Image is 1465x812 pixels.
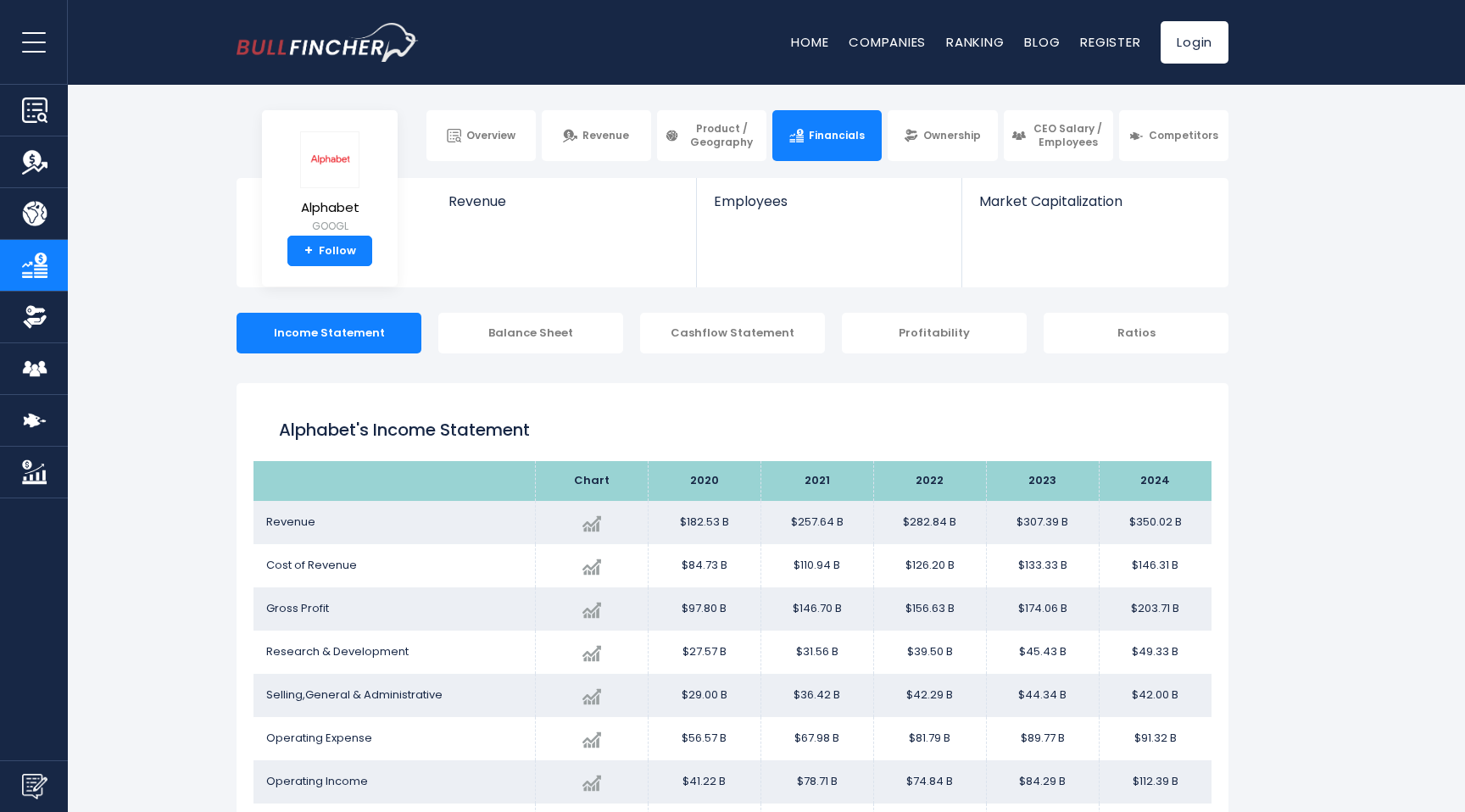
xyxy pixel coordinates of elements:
[237,23,419,62] img: bullfincher logo
[888,110,997,161] a: Ownership
[809,129,865,142] span: Financials
[1044,313,1228,353] div: Ratios
[1080,33,1140,51] a: Register
[1099,760,1212,804] td: $112.39 B
[299,131,360,236] a: Alphabet GOOGL
[760,544,873,587] td: $110.94 B
[714,193,944,209] span: Employees
[1099,544,1212,587] td: $146.31 B
[266,643,409,659] span: Research & Development
[1099,631,1212,674] td: $49.33 B
[849,33,926,51] a: Companies
[266,687,443,703] span: Selling,General & Administrative
[760,717,873,760] td: $67.98 B
[873,544,986,587] td: $126.20 B
[760,631,873,674] td: $31.56 B
[873,631,986,674] td: $39.50 B
[986,461,1099,501] th: 2023
[542,110,651,161] a: Revenue
[873,461,986,501] th: 2022
[448,193,680,209] span: Revenue
[791,33,828,51] a: Home
[648,544,760,587] td: $84.73 B
[304,243,313,259] strong: +
[648,631,760,674] td: $27.57 B
[986,587,1099,631] td: $174.06 B
[697,178,961,238] a: Employees
[684,122,759,148] span: Product / Geography
[1099,587,1212,631] td: $203.71 B
[760,587,873,631] td: $146.70 B
[873,587,986,631] td: $156.63 B
[986,631,1099,674] td: $45.43 B
[1099,461,1212,501] th: 2024
[1099,674,1212,717] td: $42.00 B
[266,773,368,789] span: Operating Income
[842,313,1027,353] div: Profitability
[432,178,697,238] a: Revenue
[648,501,760,544] td: $182.53 B
[760,674,873,717] td: $36.42 B
[873,717,986,760] td: $81.79 B
[640,313,825,353] div: Cashflow Statement
[266,514,315,530] span: Revenue
[979,193,1210,209] span: Market Capitalization
[1099,501,1212,544] td: $350.02 B
[266,557,357,573] span: Cost of Revenue
[1031,122,1106,148] span: CEO Salary / Employees
[582,129,629,142] span: Revenue
[873,760,986,804] td: $74.84 B
[300,201,359,215] span: Alphabet
[1004,110,1113,161] a: CEO Salary / Employees
[648,587,760,631] td: $97.80 B
[300,219,359,234] small: GOOGL
[438,313,623,353] div: Balance Sheet
[986,674,1099,717] td: $44.34 B
[1161,21,1228,64] a: Login
[648,717,760,760] td: $56.57 B
[237,23,419,62] a: Go to homepage
[648,674,760,717] td: $29.00 B
[986,544,1099,587] td: $133.33 B
[1149,129,1218,142] span: Competitors
[1099,717,1212,760] td: $91.32 B
[287,236,372,266] a: +Follow
[962,178,1227,238] a: Market Capitalization
[760,501,873,544] td: $257.64 B
[923,129,981,142] span: Ownership
[1119,110,1228,161] a: Competitors
[426,110,536,161] a: Overview
[535,461,648,501] th: Chart
[237,313,421,353] div: Income Statement
[466,129,515,142] span: Overview
[266,600,329,616] span: Gross Profit
[772,110,882,161] a: Financials
[986,501,1099,544] td: $307.39 B
[873,501,986,544] td: $282.84 B
[873,674,986,717] td: $42.29 B
[22,304,47,330] img: Ownership
[946,33,1004,51] a: Ranking
[986,717,1099,760] td: $89.77 B
[1024,33,1060,51] a: Blog
[648,760,760,804] td: $41.22 B
[657,110,766,161] a: Product / Geography
[760,760,873,804] td: $78.71 B
[986,760,1099,804] td: $84.29 B
[760,461,873,501] th: 2021
[266,730,372,746] span: Operating Expense
[279,417,1186,442] h1: Alphabet's Income Statement
[648,461,760,501] th: 2020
